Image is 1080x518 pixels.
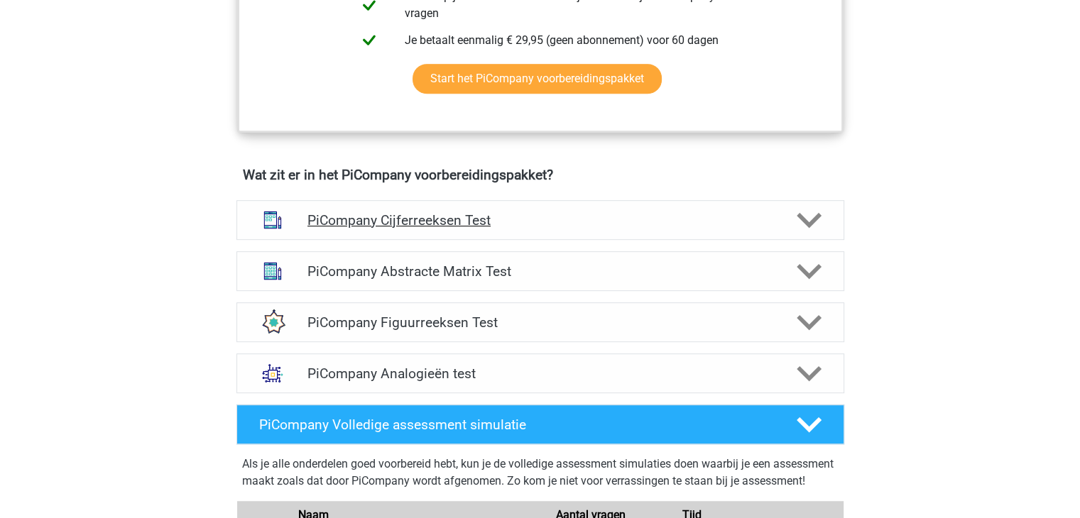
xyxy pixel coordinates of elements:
[307,212,773,228] h4: PiCompany Cijferreeksen Test
[231,251,850,291] a: abstracte matrices PiCompany Abstracte Matrix Test
[254,355,291,392] img: analogieen
[307,314,773,331] h4: PiCompany Figuurreeksen Test
[242,456,839,495] div: Als je alle onderdelen goed voorbereid hebt, kun je de volledige assessment simulaties doen waarb...
[259,417,773,433] h4: PiCompany Volledige assessment simulatie
[413,64,662,94] a: Start het PiCompany voorbereidingspakket
[231,302,850,342] a: figuurreeksen PiCompany Figuurreeksen Test
[254,253,291,290] img: abstracte matrices
[231,353,850,393] a: analogieen PiCompany Analogieën test
[254,202,291,238] img: cijferreeksen
[231,404,850,444] a: PiCompany Volledige assessment simulatie
[307,263,773,280] h4: PiCompany Abstracte Matrix Test
[231,200,850,240] a: cijferreeksen PiCompany Cijferreeksen Test
[254,304,291,341] img: figuurreeksen
[307,365,773,382] h4: PiCompany Analogieën test
[243,167,838,183] h4: Wat zit er in het PiCompany voorbereidingspakket?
